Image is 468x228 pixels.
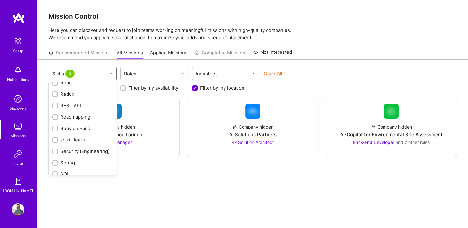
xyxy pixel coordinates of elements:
[12,203,24,216] img: User Avatar
[12,148,24,160] img: Invite
[13,160,23,167] div: Invite
[13,48,23,54] div: Setup
[371,124,412,130] div: Company hidden
[52,171,113,177] div: SQL
[253,72,256,75] i: icon Chevron
[52,91,113,97] div: Redux
[353,140,394,145] span: Back-End Developer
[109,72,112,75] i: icon Chevron
[12,120,24,133] img: teamwork
[52,137,113,143] div: scikit-learn
[52,79,113,86] div: Redis
[12,93,24,105] img: discovery
[11,133,26,139] div: Missions
[232,140,274,145] span: 4x Solution Architect
[396,140,430,145] span: and 2 other roles
[52,102,113,109] div: REST API
[264,70,282,77] button: Clear All
[9,105,27,112] div: Discovery
[200,85,244,91] label: Filter by my location
[52,159,113,166] div: Spring
[11,35,24,48] img: setup
[194,69,219,78] div: Industries
[232,124,273,130] div: Company hidden
[117,49,143,60] a: All Missions
[65,70,75,78] span: 3
[7,76,29,83] div: Notifications
[12,64,24,76] img: bell
[10,203,26,216] a: User Avatar
[12,175,24,188] img: guide book
[49,12,457,20] h3: Mission Control
[150,49,187,60] a: Applied Missions
[49,27,457,41] p: Here you can discover and request to join teams working on meaningful missions with high-quality ...
[192,104,313,152] a: Company LogoCompany hiddenAI Solutions Partners4x Solution Architect
[245,104,260,119] img: Company Logo
[12,12,25,23] img: logo
[331,104,452,152] a: Company LogoCompany hiddenAI-Copilot for Environmental Site AssessmentBack-End Developer and 2 ot...
[340,131,443,138] div: AI-Copilot for Environmental Site Assessment
[253,49,292,60] a: Not Interested
[128,85,178,91] label: Filter by my availability
[51,69,77,78] div: Skills
[3,188,33,194] div: [DOMAIN_NAME]
[384,104,399,119] img: Company Logo
[181,72,184,75] i: icon Chevron
[52,125,113,132] div: Ruby on Rails
[52,148,113,154] div: Security (Engineering)
[229,131,277,138] div: AI Solutions Partners
[122,69,138,78] div: Roles
[52,114,113,120] div: Roadmapping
